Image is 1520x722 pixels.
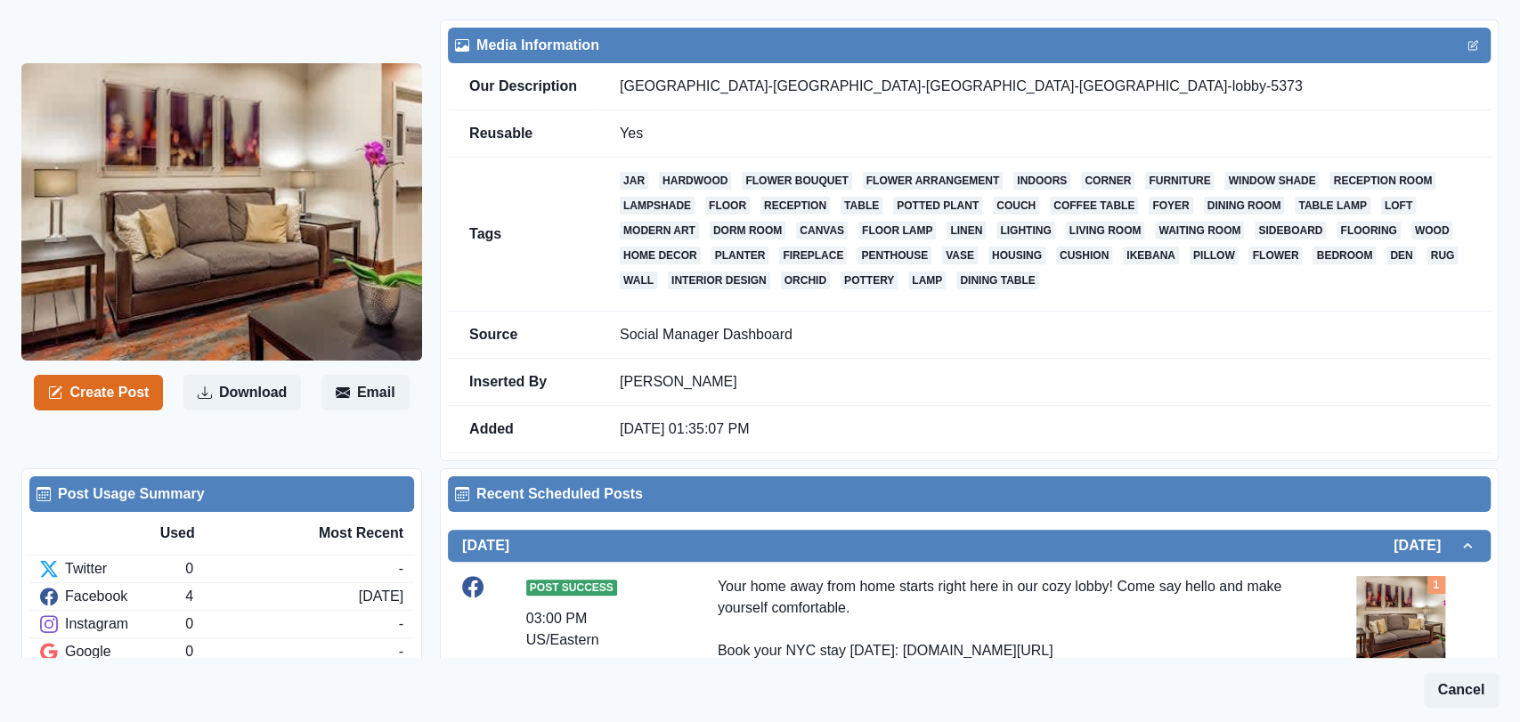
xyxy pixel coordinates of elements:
[448,158,598,312] td: Tags
[1056,247,1112,264] a: cushion
[1356,576,1445,665] img: ysvpqgyqbrof6dzh561y
[21,63,422,360] img: ysvpqgyqbrof6dzh561y
[399,558,403,580] div: -
[448,406,598,453] td: Added
[1411,222,1453,239] a: wood
[462,537,509,554] h2: [DATE]
[1329,172,1435,190] a: reception room
[399,641,403,662] div: -
[659,172,731,190] a: hardwood
[598,406,1491,453] td: [DATE] 01:35:07 PM
[620,247,701,264] a: home decor
[956,272,1038,289] a: dining table
[185,641,398,662] div: 0
[455,35,1483,56] div: Media Information
[1255,222,1326,239] a: sideboard
[1313,247,1376,264] a: bedroom
[1190,247,1239,264] a: pillow
[1381,197,1416,215] a: loft
[34,375,163,410] button: Create Post
[526,608,646,651] div: 03:00 PM US/Eastern
[620,326,1469,344] p: Social Manager Dashboard
[1424,672,1499,708] button: Cancel
[321,375,410,410] button: Email
[37,483,407,505] div: Post Usage Summary
[448,530,1491,562] button: [DATE][DATE]
[1394,537,1459,554] h2: [DATE]
[705,197,750,215] a: floor
[526,580,617,596] span: Post Success
[620,172,648,190] a: jar
[185,586,358,607] div: 4
[185,558,398,580] div: 0
[40,558,185,580] div: Twitter
[1123,247,1179,264] a: ikebana
[863,172,1004,190] a: flower arrangement
[1427,576,1445,594] div: Total Media Attached
[1386,247,1416,264] a: den
[1145,172,1214,190] a: furniture
[1295,197,1370,215] a: table lamp
[988,247,1045,264] a: housing
[893,197,982,215] a: potted plant
[841,272,898,289] a: pottery
[710,222,785,239] a: dorm room
[1337,222,1400,239] a: flooring
[448,110,598,158] td: Reusable
[781,272,830,289] a: orchid
[796,222,848,239] a: canvas
[1050,197,1138,215] a: coffee table
[448,312,598,359] td: Source
[448,359,598,406] td: Inserted By
[448,63,598,110] td: Our Description
[620,272,657,289] a: wall
[1149,197,1192,215] a: foyer
[183,375,301,410] button: Download
[1224,172,1319,190] a: window shade
[711,247,769,264] a: planter
[455,483,1483,505] div: Recent Scheduled Posts
[185,613,398,635] div: 0
[760,197,830,215] a: reception
[1013,172,1070,190] a: indoors
[1155,222,1244,239] a: waiting room
[1204,197,1285,215] a: dining room
[993,197,1039,215] a: couch
[858,247,931,264] a: penthouse
[620,197,695,215] a: lampshade
[399,613,403,635] div: -
[598,110,1491,158] td: Yes
[620,222,699,239] a: modern art
[718,576,1285,661] div: Your home away from home starts right here in our cozy lobby! Come say hello and make yourself co...
[841,197,882,215] a: table
[996,222,1054,239] a: lighting
[448,562,1491,718] div: [DATE][DATE]
[1066,222,1145,239] a: living room
[908,272,946,289] a: lamp
[668,272,770,289] a: interior design
[598,63,1491,110] td: [GEOGRAPHIC_DATA]-[GEOGRAPHIC_DATA]-[GEOGRAPHIC_DATA]-[GEOGRAPHIC_DATA]-lobby-5373
[359,586,403,607] div: [DATE]
[779,247,847,264] a: fireplace
[40,641,185,662] div: Google
[620,374,737,389] a: [PERSON_NAME]
[40,586,185,607] div: Facebook
[942,247,978,264] a: vase
[858,222,936,239] a: floor lamp
[1248,247,1302,264] a: flower
[40,613,185,635] div: Instagram
[947,222,986,239] a: linen
[1462,35,1483,56] button: Edit
[1081,172,1134,190] a: corner
[160,523,282,544] div: Used
[281,523,403,544] div: Most Recent
[742,172,851,190] a: flower bouquet
[1427,247,1458,264] a: rug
